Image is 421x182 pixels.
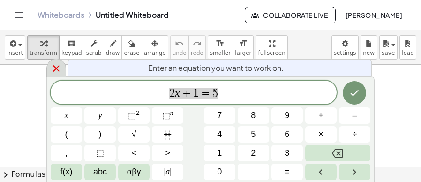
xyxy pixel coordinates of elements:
button: format_sizelarger [233,35,254,60]
span: + [318,109,323,122]
button: 0 [204,164,235,180]
span: scrub [86,50,102,56]
span: 7 [217,109,222,122]
button: Less than [118,145,150,161]
span: ( [65,128,68,141]
button: ( [51,126,82,143]
button: Minus [339,107,370,124]
button: Absolute value [152,164,183,180]
button: Times [305,126,337,143]
span: √ [132,128,136,141]
span: [PERSON_NAME] [345,11,402,19]
i: format_size [239,38,248,49]
button: erase [121,35,142,60]
span: ⬚ [162,111,170,120]
i: keyboard [67,38,76,49]
sup: 2 [136,109,140,116]
span: f(x) [60,166,73,178]
button: Done [343,81,366,105]
span: = [285,166,290,178]
span: arrange [144,50,166,56]
span: 6 [285,128,289,141]
span: 2 [251,147,256,159]
button: ) [84,126,116,143]
i: format_size [216,38,225,49]
button: [PERSON_NAME] [338,7,410,23]
span: erase [124,50,139,56]
button: 2 [238,145,269,161]
span: ÷ [353,128,357,141]
button: settings [331,35,359,60]
span: 8 [251,109,256,122]
span: a [164,166,172,178]
span: – [352,109,357,122]
span: 9 [285,109,289,122]
span: ⬚ [128,111,136,120]
span: load [402,50,414,56]
span: undo [173,50,187,56]
button: . [238,164,269,180]
span: | [170,167,172,176]
button: Greater than [152,145,183,161]
span: + [180,88,194,99]
span: keypad [61,50,82,56]
span: save [382,50,395,56]
span: = [199,88,212,99]
button: Collaborate Live [245,7,336,23]
button: load [399,35,416,60]
span: , [65,147,68,159]
button: Fraction [152,126,183,143]
button: 7 [204,107,235,124]
span: draw [106,50,120,56]
span: x [65,109,68,122]
span: settings [334,50,356,56]
button: Backspace [305,145,370,161]
button: Alphabet [84,164,116,180]
button: , [51,145,82,161]
span: Enter an equation you want to work on. [148,62,284,74]
button: 3 [271,145,303,161]
button: arrange [142,35,168,60]
span: transform [30,50,57,56]
button: 4 [204,126,235,143]
button: 1 [204,145,235,161]
button: undoundo [170,35,189,60]
button: y [84,107,116,124]
span: 1 [193,88,199,99]
button: Placeholder [84,145,116,161]
span: 5 [251,128,256,141]
button: 5 [238,126,269,143]
button: save [379,35,398,60]
button: Greek alphabet [118,164,150,180]
span: smaller [210,50,231,56]
button: format_sizesmaller [208,35,233,60]
button: Divide [339,126,370,143]
span: 3 [285,147,289,159]
span: Collaborate Live [253,11,328,19]
span: αβγ [127,166,141,178]
button: 9 [271,107,303,124]
button: Left arrow [305,164,337,180]
span: ⬚ [96,147,104,159]
button: transform [27,35,60,60]
button: Toggle navigation [11,8,26,23]
span: 2 [169,88,175,99]
i: undo [175,38,184,49]
i: redo [193,38,202,49]
button: scrub [84,35,104,60]
button: Square root [118,126,150,143]
span: | [164,167,166,176]
button: Plus [305,107,337,124]
button: Right arrow [339,164,370,180]
span: new [363,50,375,56]
span: redo [191,50,203,56]
button: insert [5,35,25,60]
span: 5 [212,88,218,99]
span: abc [93,166,107,178]
button: Squared [118,107,150,124]
button: x [51,107,82,124]
span: × [318,128,323,141]
span: > [165,147,170,159]
span: . [252,166,255,178]
var: x [175,87,180,99]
